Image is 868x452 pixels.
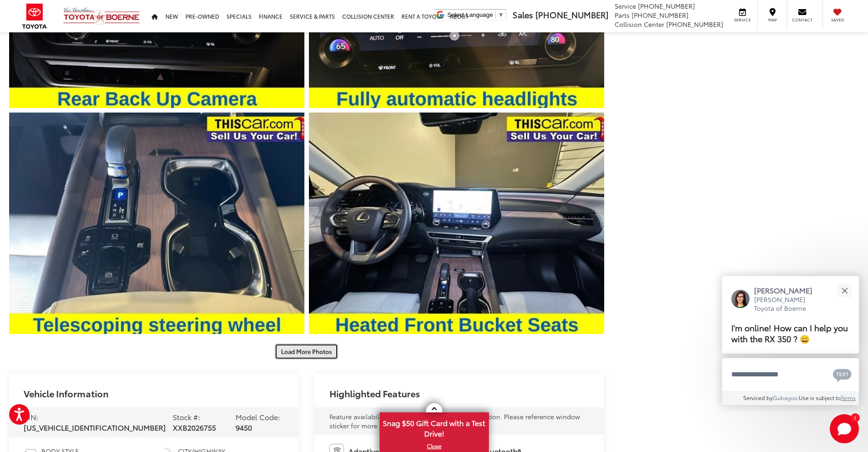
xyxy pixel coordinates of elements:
span: Service [615,1,636,10]
span: Service [732,17,753,23]
a: Expand Photo 19 [309,113,604,334]
div: Close[PERSON_NAME][PERSON_NAME] Toyota of BoerneI'm online! How can I help you with the RX 350 ? ... [722,276,859,405]
span: [PHONE_NUMBER] [638,1,695,10]
img: 2024 Lexus RX 350h 350h [6,110,308,336]
span: Feature availability subject to final vehicle configuration. Please reference window sticker for ... [329,412,580,430]
span: [PHONE_NUMBER] [632,10,688,20]
a: Terms [841,394,856,401]
button: Load More Photos [275,344,338,360]
p: [PERSON_NAME] Toyota of Boerne [754,295,822,313]
span: Snag $50 Gift Card with a Test Drive! [380,413,488,441]
textarea: Type your message [722,358,859,391]
span: [PHONE_NUMBER] [535,9,608,21]
button: Toggle Chat Window [830,414,859,443]
span: XXB2026755 [173,422,216,432]
p: [PERSON_NAME] [754,285,822,295]
span: Map [762,17,782,23]
span: Select Language [447,11,493,18]
span: Saved [827,17,847,23]
span: ▼ [498,11,504,18]
span: 9450 [236,422,252,432]
button: Close [835,281,854,300]
span: Sales [513,9,533,21]
span: Stock #: [173,411,200,422]
span: Model Code: [236,411,280,422]
span: Contact [792,17,812,23]
span: [PHONE_NUMBER] [666,20,723,29]
button: Chat with SMS [830,364,854,385]
h2: Vehicle Information [24,388,108,398]
img: 2024 Lexus RX 350h 350h [306,110,607,336]
span: VIN: [24,411,38,422]
span: Serviced by [743,394,773,401]
svg: Text [833,368,852,382]
span: 1 [854,416,856,420]
svg: Start Chat [830,414,859,443]
span: Parts [615,10,630,20]
span: Collision Center [615,20,664,29]
img: Vic Vaughan Toyota of Boerne [63,7,140,26]
span: ​ [495,11,496,18]
span: I'm online! How can I help you with the RX 350 ? 😀 [731,321,848,344]
span: [US_VEHICLE_IDENTIFICATION_NUMBER] [24,422,166,432]
h2: Highlighted Features [329,388,420,398]
a: Select Language​ [447,11,504,18]
span: Use is subject to [799,394,841,401]
a: Gubagoo. [773,394,799,401]
a: Expand Photo 18 [9,113,304,334]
